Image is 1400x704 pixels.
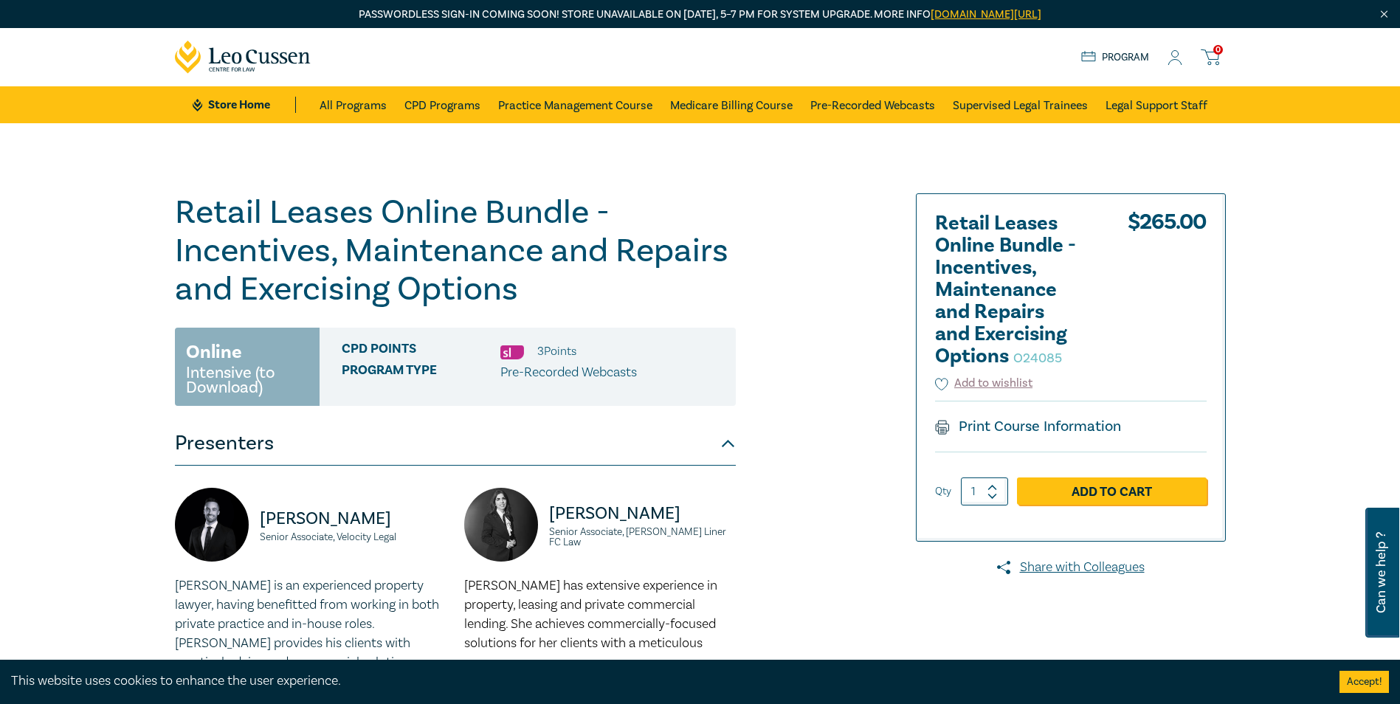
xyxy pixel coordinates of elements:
[931,7,1041,21] a: [DOMAIN_NAME][URL]
[260,532,446,542] small: Senior Associate, Velocity Legal
[1128,213,1207,375] div: $ 265.00
[935,375,1033,392] button: Add to wishlist
[175,421,736,466] button: Presenters
[1374,517,1388,629] span: Can we help ?
[1378,8,1390,21] img: Close
[1017,477,1207,505] a: Add to Cart
[193,97,295,113] a: Store Home
[1213,45,1223,55] span: 0
[1013,350,1062,367] small: O24085
[175,576,446,691] p: [PERSON_NAME] is an experienced property lawyer, having benefitted from working in both private p...
[916,558,1226,577] a: Share with Colleagues
[342,363,500,382] span: Program type
[342,342,500,361] span: CPD Points
[498,86,652,123] a: Practice Management Course
[464,577,717,652] span: [PERSON_NAME] has extensive experience in property, leasing and private commercial lending. She a...
[953,86,1088,123] a: Supervised Legal Trainees
[186,365,308,395] small: Intensive (to Download)
[935,213,1097,367] h2: Retail Leases Online Bundle - Incentives, Maintenance and Repairs and Exercising Options
[464,658,512,672] a: Read More
[175,488,249,562] img: https://s3.ap-southeast-2.amazonaws.com/leo-cussen-store-production-content/Contacts/Joel%20Garre...
[549,527,736,548] small: Senior Associate, [PERSON_NAME] Liner FC Law
[464,488,538,562] img: https://s3.ap-southeast-2.amazonaws.com/leo-cussen-store-production-content/Contacts/Angela%20Kor...
[1106,86,1207,123] a: Legal Support Staff
[810,86,935,123] a: Pre-Recorded Webcasts
[320,86,387,123] a: All Programs
[935,417,1122,436] a: Print Course Information
[670,86,793,123] a: Medicare Billing Course
[175,193,736,308] h1: Retail Leases Online Bundle - Incentives, Maintenance and Repairs and Exercising Options
[11,672,1317,691] div: This website uses cookies to enhance the user experience.
[186,339,242,365] h3: Online
[500,345,524,359] img: Substantive Law
[935,483,951,500] label: Qty
[175,7,1226,23] p: Passwordless sign-in coming soon! Store unavailable on [DATE], 5–7 PM for system upgrade. More info
[1081,49,1150,66] a: Program
[404,86,480,123] a: CPD Programs
[1339,671,1389,693] button: Accept cookies
[961,477,1008,505] input: 1
[549,502,736,525] p: [PERSON_NAME]
[500,363,637,382] p: Pre-Recorded Webcasts
[537,342,576,361] li: 3 Point s
[260,507,446,531] p: [PERSON_NAME]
